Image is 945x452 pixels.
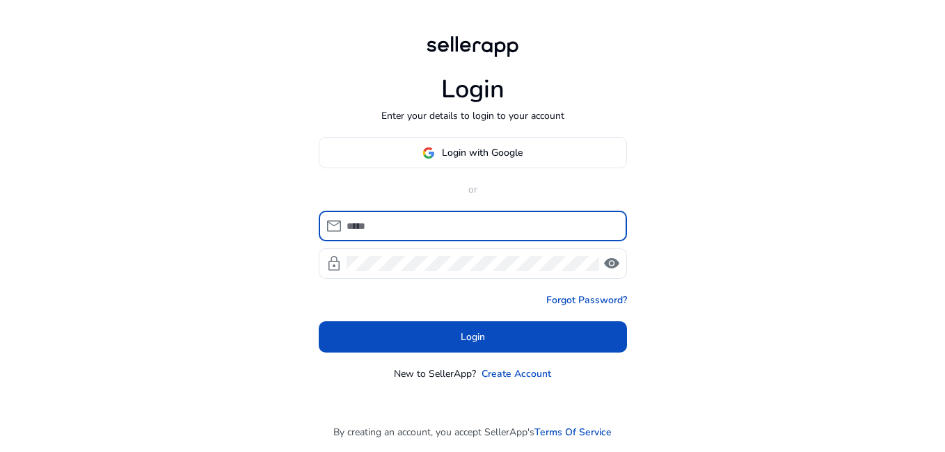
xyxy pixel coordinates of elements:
a: Create Account [482,366,551,381]
span: visibility [603,255,620,272]
p: New to SellerApp? [394,366,476,381]
img: google-logo.svg [422,147,435,159]
span: Login [461,330,485,344]
span: lock [326,255,342,272]
span: Login with Google [442,145,523,160]
a: Forgot Password? [546,293,627,307]
p: Enter your details to login to your account [381,108,564,123]
button: Login with Google [319,137,627,168]
p: or [319,182,627,197]
a: Terms Of Service [534,425,612,439]
h1: Login [441,74,505,104]
span: mail [326,218,342,234]
button: Login [319,321,627,353]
